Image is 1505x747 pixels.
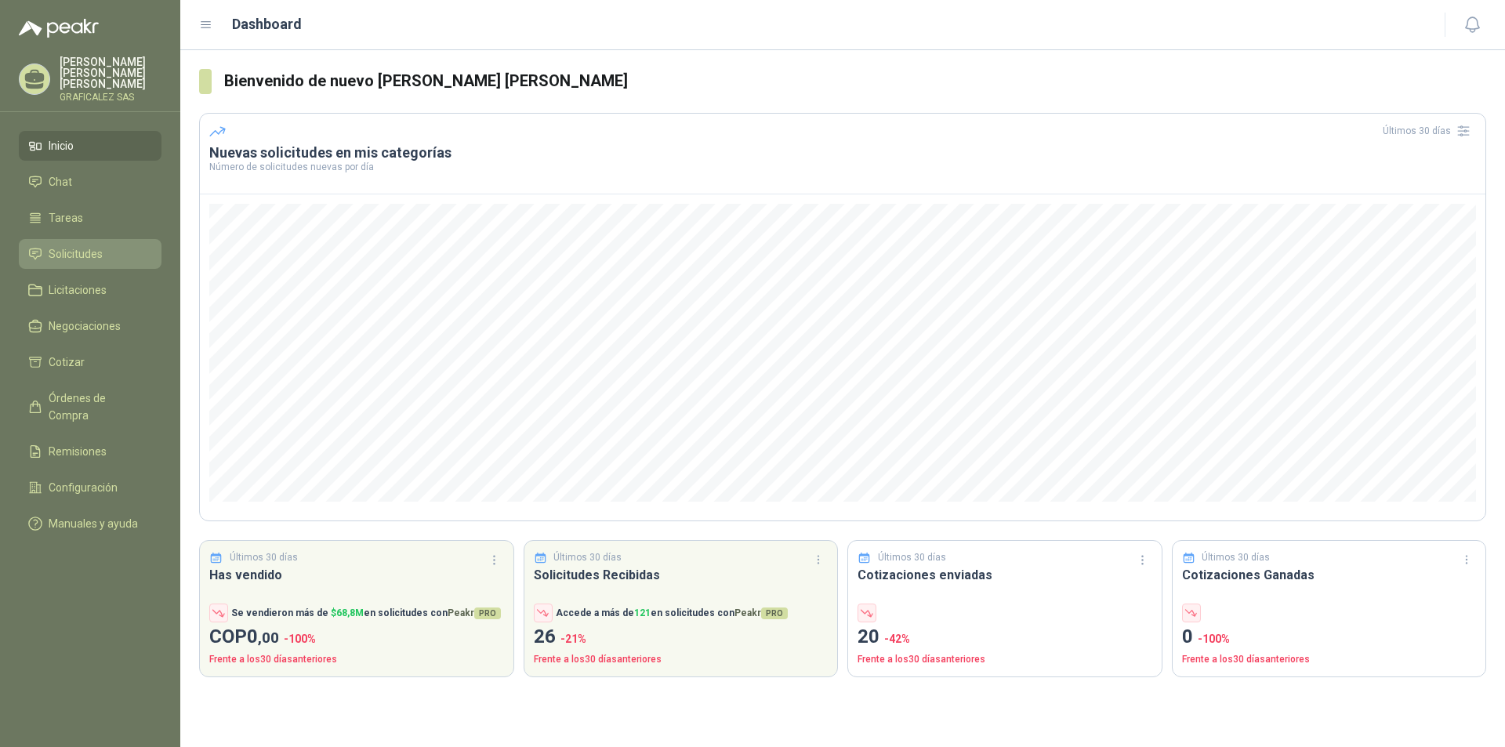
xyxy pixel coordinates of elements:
[49,137,74,154] span: Inicio
[49,354,85,371] span: Cotizar
[258,629,279,647] span: ,00
[474,607,501,619] span: PRO
[19,509,161,538] a: Manuales y ayuda
[19,19,99,38] img: Logo peakr
[534,622,829,652] p: 26
[884,633,910,645] span: -42 %
[553,550,622,565] p: Últimos 30 días
[284,633,316,645] span: -100 %
[19,239,161,269] a: Solicitudes
[49,317,121,335] span: Negociaciones
[60,92,161,102] p: GRAFICALEZ SAS
[230,550,298,565] p: Últimos 30 días
[232,13,302,35] h1: Dashboard
[49,515,138,532] span: Manuales y ayuda
[858,565,1152,585] h3: Cotizaciones enviadas
[49,209,83,227] span: Tareas
[49,390,147,424] span: Órdenes de Compra
[534,652,829,667] p: Frente a los 30 días anteriores
[1198,633,1230,645] span: -100 %
[209,162,1476,172] p: Número de solicitudes nuevas por día
[1182,565,1477,585] h3: Cotizaciones Ganadas
[858,622,1152,652] p: 20
[209,565,504,585] h3: Has vendido
[1383,118,1476,143] div: Últimos 30 días
[19,311,161,341] a: Negociaciones
[19,131,161,161] a: Inicio
[49,173,72,190] span: Chat
[560,633,586,645] span: -21 %
[858,652,1152,667] p: Frente a los 30 días anteriores
[209,622,504,652] p: COP
[49,443,107,460] span: Remisiones
[19,347,161,377] a: Cotizar
[49,479,118,496] span: Configuración
[19,437,161,466] a: Remisiones
[634,607,651,618] span: 121
[878,550,946,565] p: Últimos 30 días
[19,383,161,430] a: Órdenes de Compra
[448,607,501,618] span: Peakr
[209,143,1476,162] h3: Nuevas solicitudes en mis categorías
[209,652,504,667] p: Frente a los 30 días anteriores
[49,281,107,299] span: Licitaciones
[1202,550,1270,565] p: Últimos 30 días
[49,245,103,263] span: Solicitudes
[556,606,788,621] p: Accede a más de en solicitudes con
[19,473,161,502] a: Configuración
[1182,622,1477,652] p: 0
[231,606,501,621] p: Se vendieron más de en solicitudes con
[60,56,161,89] p: [PERSON_NAME] [PERSON_NAME] [PERSON_NAME]
[1182,652,1477,667] p: Frente a los 30 días anteriores
[331,607,364,618] span: $ 68,8M
[224,69,1486,93] h3: Bienvenido de nuevo [PERSON_NAME] [PERSON_NAME]
[534,565,829,585] h3: Solicitudes Recibidas
[761,607,788,619] span: PRO
[247,626,279,647] span: 0
[734,607,788,618] span: Peakr
[19,203,161,233] a: Tareas
[19,167,161,197] a: Chat
[19,275,161,305] a: Licitaciones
